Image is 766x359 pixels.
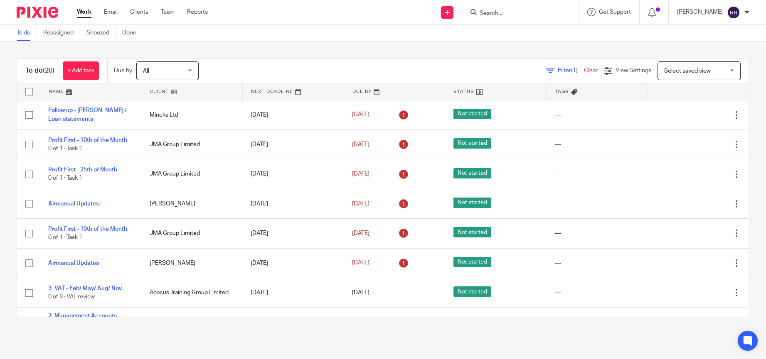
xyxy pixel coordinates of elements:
span: Not started [453,168,491,178]
a: Done [122,25,143,41]
td: [DATE] [242,219,344,248]
div: --- [555,259,640,267]
td: [DATE] [242,278,344,308]
span: 0 of 1 · Task 1 [48,146,82,151]
a: Profit First - 10th of the Month [48,226,127,232]
span: Get Support [599,9,631,15]
td: [DATE] [242,189,344,218]
a: Email [104,8,118,16]
a: Profit First - 10th of the Month [48,137,127,143]
span: Not started [453,138,491,149]
span: Filter [558,68,584,73]
span: Not started [453,286,491,297]
a: Follow up - [PERSON_NAME] / Loan statements [48,107,127,122]
td: [DATE] [242,159,344,189]
td: JMA Group Limited [141,129,243,159]
div: --- [555,111,640,119]
td: [PERSON_NAME] [141,189,243,218]
td: [DATE] [242,248,344,278]
h1: To do [25,66,54,75]
td: Abacus Training Group Limited [141,278,243,308]
a: Snoozed [86,25,116,41]
span: (20) [43,67,54,74]
div: --- [555,140,640,149]
span: Tags [555,89,569,94]
span: 0 of 1 · Task 1 [48,176,82,181]
span: [DATE] [352,112,369,118]
div: --- [555,288,640,297]
td: [DATE] [242,308,344,342]
p: [PERSON_NAME] [677,8,723,16]
div: --- [555,200,640,208]
td: Smarter Impressions Limited [141,308,243,342]
span: Not started [453,109,491,119]
span: [DATE] [352,260,369,266]
div: --- [555,170,640,178]
span: 0 of 1 · Task 1 [48,235,82,241]
span: [DATE] [352,201,369,207]
td: [DATE] [242,129,344,159]
a: Reassigned [43,25,80,41]
a: + Add task [63,61,99,80]
a: Airmanual Updates [48,260,99,266]
span: [DATE] [352,142,369,147]
a: To do [17,25,37,41]
img: svg%3E [727,6,740,19]
a: 2_Management Accounts - Monthly - NEW [48,313,120,327]
span: 0 of 8 · VAT review [48,294,95,300]
td: [PERSON_NAME] [141,248,243,278]
p: Due by [114,66,132,75]
a: Airmanual Updates [48,201,99,207]
a: Clients [130,8,148,16]
td: JMA Group Limited [141,219,243,248]
a: Reports [187,8,208,16]
a: Team [161,8,175,16]
td: [DATE] [242,100,344,129]
td: JMA Group Limited [141,159,243,189]
input: Search [479,10,554,17]
div: --- [555,229,640,237]
span: View Settings [616,68,651,73]
a: Clear [584,68,598,73]
span: Not started [453,198,491,208]
span: All [143,68,149,74]
img: Pixie [17,7,58,18]
a: Work [77,8,91,16]
span: Select saved view [664,68,711,74]
a: 3_VAT - Feb/ May/ Aug/ Nov [48,286,122,291]
span: [DATE] [352,230,369,236]
a: Profit First - 25th of Month [48,167,117,173]
td: Mincka Ltd [141,100,243,129]
span: Not started [453,257,491,267]
span: Not started [453,227,491,237]
span: (1) [571,68,578,73]
span: [DATE] [352,290,369,296]
span: [DATE] [352,171,369,177]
